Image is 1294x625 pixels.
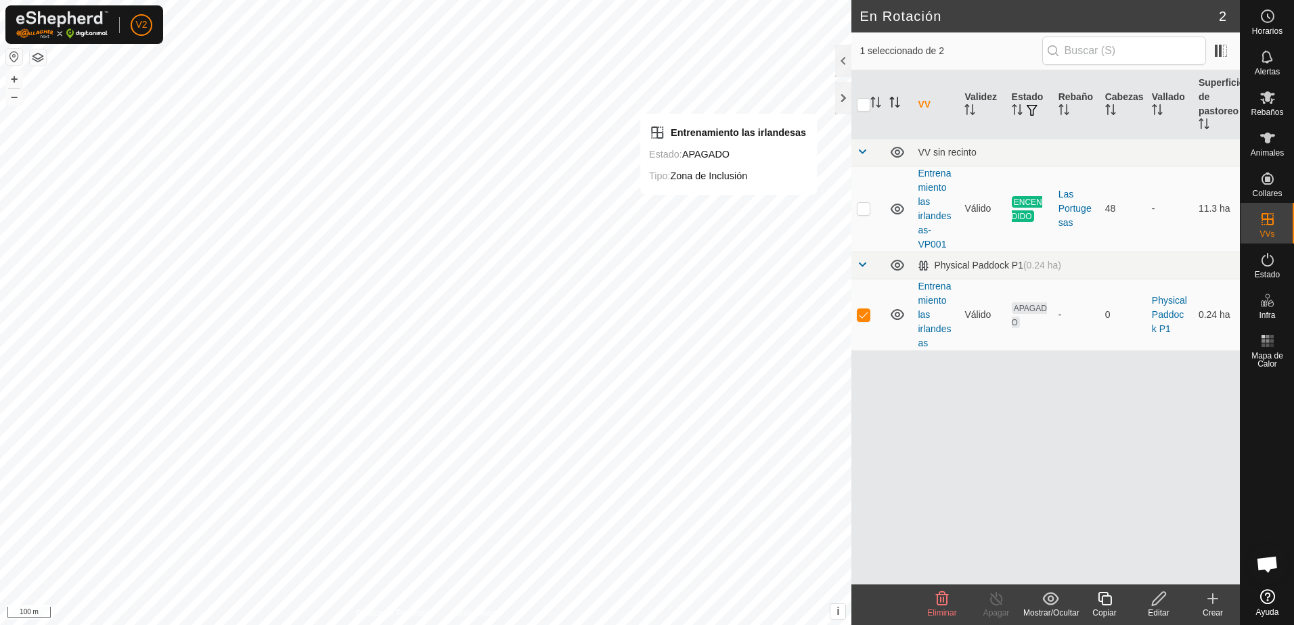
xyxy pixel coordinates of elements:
th: VV [912,70,959,139]
div: Crear [1186,607,1240,619]
th: Validez [959,70,1006,139]
a: Política de Privacidad [356,607,434,620]
img: Logo Gallagher [16,11,108,39]
div: Physical Paddock P1 [918,260,1061,271]
p-sorticon: Activar para ordenar [1105,106,1116,117]
button: + [6,71,22,87]
span: Horarios [1252,27,1282,35]
span: (0.24 ha) [1023,260,1061,271]
th: Estado [1006,70,1053,139]
a: Contáctenos [450,607,495,620]
th: Superficie de pastoreo [1193,70,1240,139]
p-sorticon: Activar para ordenar [889,99,900,110]
td: 48 [1100,166,1146,252]
span: Ayuda [1256,608,1279,616]
h2: En Rotación [860,8,1218,24]
div: Copiar [1077,607,1132,619]
td: 11.3 ha [1193,166,1240,252]
a: Ayuda [1241,584,1294,622]
button: Capas del Mapa [30,49,46,66]
span: ENCENDIDO [1012,196,1042,222]
div: Chat abierto [1247,544,1288,584]
span: Collares [1252,189,1282,198]
span: Estado [1255,271,1280,279]
span: Animales [1251,149,1284,157]
p-sorticon: Activar para ordenar [1152,106,1163,117]
td: - [1146,166,1193,252]
span: i [836,605,839,617]
div: Apagar [969,607,1023,619]
p-sorticon: Activar para ordenar [964,106,975,117]
span: Mapa de Calor [1244,352,1291,368]
span: VVs [1259,230,1274,238]
a: Entrenamiento las irlandesas [918,281,951,348]
label: Tipo: [649,170,670,181]
span: Alertas [1255,68,1280,76]
button: i [830,604,845,619]
span: Eliminar [927,608,956,618]
td: 0 [1100,279,1146,350]
div: VV sin recinto [918,147,1234,158]
div: Entrenamiento las irlandesas [649,124,806,141]
div: Las Portugesas [1058,187,1094,230]
p-sorticon: Activar para ordenar [1058,106,1069,117]
td: Válido [959,166,1006,252]
span: APAGADO [1012,302,1047,328]
div: Zona de Inclusión [649,168,806,184]
span: Infra [1259,311,1275,319]
th: Vallado [1146,70,1193,139]
td: Válido [959,279,1006,350]
label: Estado: [649,149,682,160]
p-sorticon: Activar para ordenar [1012,106,1023,117]
th: Rebaño [1053,70,1100,139]
a: Physical Paddock P1 [1152,295,1187,334]
p-sorticon: Activar para ordenar [1199,120,1209,131]
div: Mostrar/Ocultar [1023,607,1077,619]
td: 0.24 ha [1193,279,1240,350]
span: Rebaños [1251,108,1283,116]
button: – [6,89,22,105]
span: 1 seleccionado de 2 [860,44,1042,58]
div: APAGADO [649,146,806,162]
div: - [1058,308,1094,322]
a: Entrenamiento las irlandesas-VP001 [918,168,951,250]
span: V2 [135,18,147,32]
p-sorticon: Activar para ordenar [870,99,881,110]
span: 2 [1219,6,1226,26]
button: Restablecer Mapa [6,49,22,65]
div: Editar [1132,607,1186,619]
th: Cabezas [1100,70,1146,139]
input: Buscar (S) [1042,37,1206,65]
